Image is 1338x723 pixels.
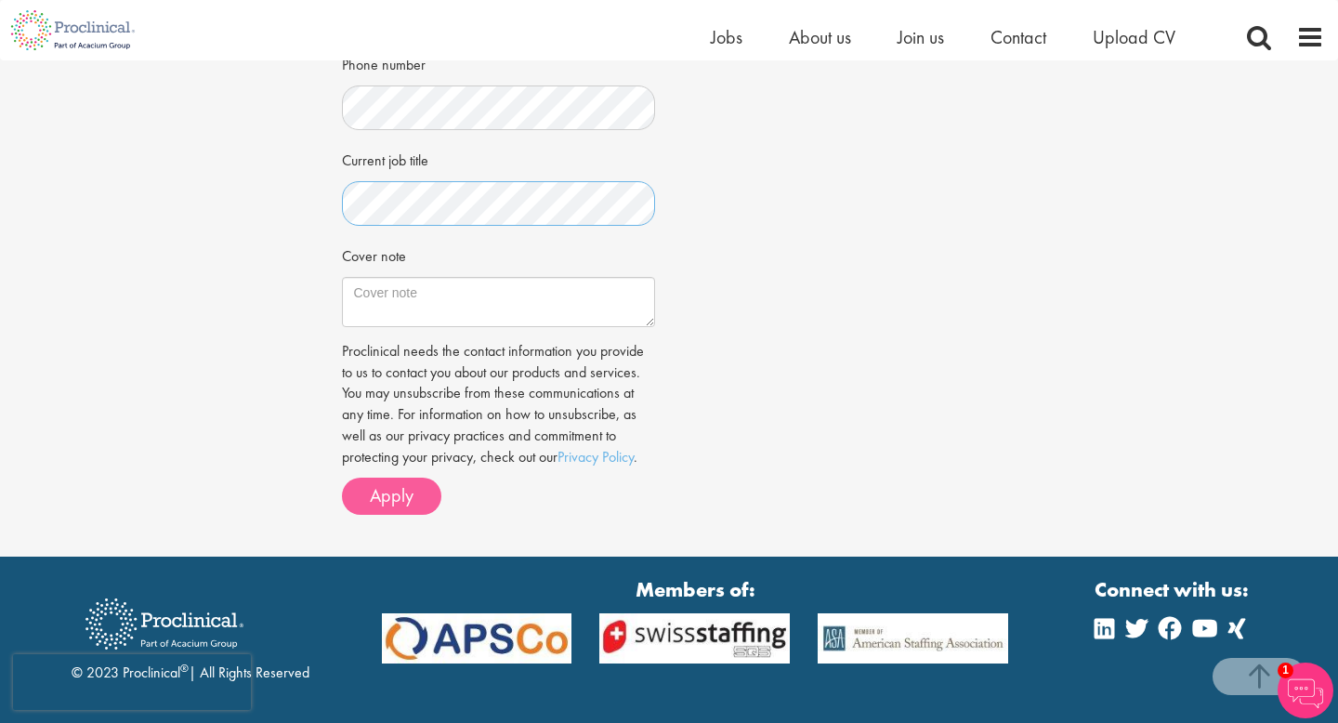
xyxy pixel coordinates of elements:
[368,613,586,664] img: APSCo
[342,144,428,172] label: Current job title
[711,25,742,49] a: Jobs
[557,447,634,467] a: Privacy Policy
[898,25,944,49] a: Join us
[789,25,851,49] a: About us
[382,575,1009,604] strong: Members of:
[72,585,257,663] img: Proclinical Recruitment
[1095,575,1253,604] strong: Connect with us:
[990,25,1046,49] a: Contact
[1278,663,1293,678] span: 1
[342,48,426,76] label: Phone number
[342,240,406,268] label: Cover note
[72,585,309,684] div: © 2023 Proclinical | All Rights Reserved
[804,613,1022,664] img: APSCo
[585,613,804,664] img: APSCo
[370,483,413,507] span: Apply
[342,341,656,468] p: Proclinical needs the contact information you provide to us to contact you about our products and...
[1093,25,1175,49] a: Upload CV
[342,478,441,515] button: Apply
[1278,663,1333,718] img: Chatbot
[13,654,251,710] iframe: reCAPTCHA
